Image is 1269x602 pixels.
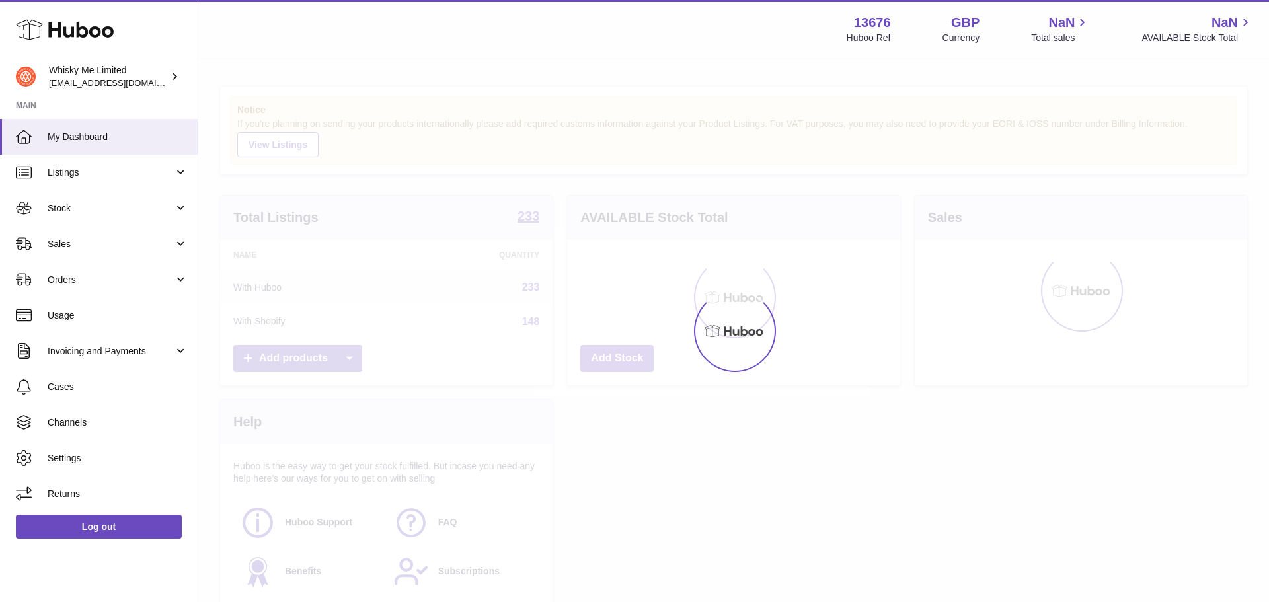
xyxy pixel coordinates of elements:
[48,416,188,429] span: Channels
[48,274,174,286] span: Orders
[16,67,36,87] img: hello@whisky-me.com
[1048,14,1075,32] span: NaN
[48,167,174,179] span: Listings
[854,14,891,32] strong: 13676
[48,381,188,393] span: Cases
[1141,14,1253,44] a: NaN AVAILABLE Stock Total
[16,515,182,539] a: Log out
[1141,32,1253,44] span: AVAILABLE Stock Total
[1031,32,1090,44] span: Total sales
[49,64,168,89] div: Whisky Me Limited
[847,32,891,44] div: Huboo Ref
[942,32,980,44] div: Currency
[48,309,188,322] span: Usage
[1031,14,1090,44] a: NaN Total sales
[48,202,174,215] span: Stock
[48,345,174,357] span: Invoicing and Payments
[48,238,174,250] span: Sales
[1211,14,1238,32] span: NaN
[48,488,188,500] span: Returns
[951,14,980,32] strong: GBP
[48,131,188,143] span: My Dashboard
[48,452,188,465] span: Settings
[49,77,194,88] span: [EMAIL_ADDRESS][DOMAIN_NAME]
